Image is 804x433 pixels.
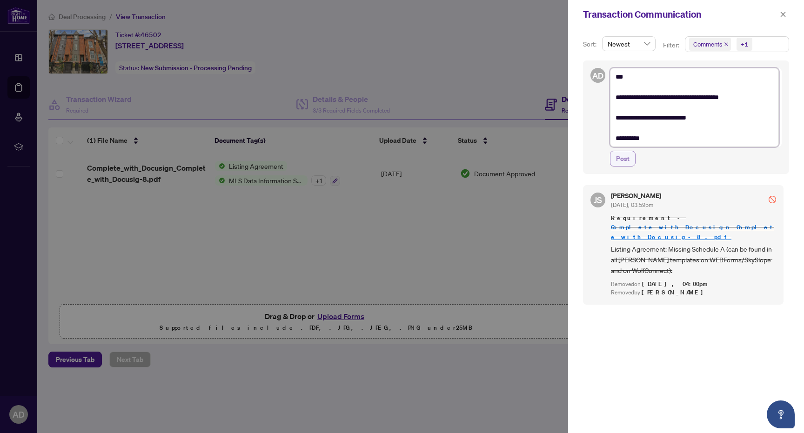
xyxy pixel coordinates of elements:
button: Post [610,151,636,167]
span: [DATE], 03:59pm [611,201,653,208]
span: Comments [693,40,722,49]
span: Post [616,151,630,166]
button: Open asap [767,400,795,428]
span: Newest [608,37,650,51]
span: close [780,11,786,18]
div: Removed by [611,288,776,297]
div: +1 [741,40,748,49]
span: [PERSON_NAME] [642,288,708,296]
p: Sort: [583,39,598,49]
p: Filter: [663,40,681,50]
div: Removed on [611,280,776,289]
span: Listing Agreement: Missing Schedule A (can be found in all [PERSON_NAME] templates on WEBForms/Sk... [611,244,776,276]
span: JS [594,193,602,207]
span: stop [769,196,776,203]
span: AD [592,69,604,82]
div: Transaction Communication [583,7,777,21]
h5: [PERSON_NAME] [611,193,661,199]
span: Comments [689,38,731,51]
span: Requirement - [611,213,776,241]
span: [DATE], 04:00pm [642,280,709,288]
span: close [724,42,729,47]
a: Complete_with_Docusign_Complete_with_Docusig-8.pdf [611,223,774,240]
